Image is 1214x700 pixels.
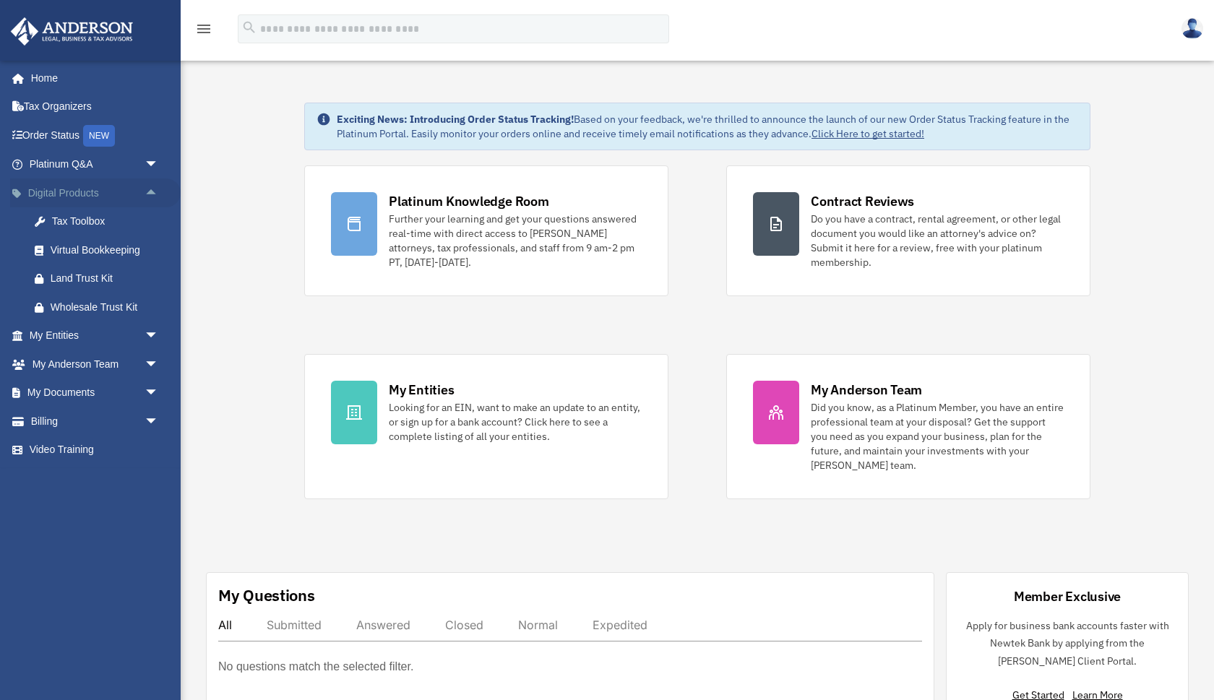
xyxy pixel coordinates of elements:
a: My Entities Looking for an EIN, want to make an update to an entity, or sign up for a bank accoun... [304,354,668,499]
span: arrow_drop_down [145,321,173,351]
span: arrow_drop_down [145,150,173,180]
a: Home [10,64,173,92]
a: My Anderson Team Did you know, as a Platinum Member, you have an entire professional team at your... [726,354,1090,499]
div: Answered [356,618,410,632]
a: Platinum Q&Aarrow_drop_down [10,150,181,179]
div: Wholesale Trust Kit [51,298,163,316]
div: Do you have a contract, rental agreement, or other legal document you would like an attorney's ad... [811,212,1064,269]
div: Looking for an EIN, want to make an update to an entity, or sign up for a bank account? Click her... [389,400,642,444]
a: Virtual Bookkeeping [20,236,181,264]
a: Contract Reviews Do you have a contract, rental agreement, or other legal document you would like... [726,165,1090,296]
div: Normal [518,618,558,632]
a: My Documentsarrow_drop_down [10,379,181,407]
p: No questions match the selected filter. [218,657,413,677]
div: Closed [445,618,483,632]
div: Member Exclusive [1014,587,1121,605]
a: Digital Productsarrow_drop_up [10,178,181,207]
div: All [218,618,232,632]
span: arrow_drop_up [145,178,173,208]
a: Tax Toolbox [20,207,181,236]
div: My Anderson Team [811,381,922,399]
a: Wholesale Trust Kit [20,293,181,321]
img: User Pic [1181,18,1203,39]
div: Platinum Knowledge Room [389,192,549,210]
a: Order StatusNEW [10,121,181,150]
div: Submitted [267,618,322,632]
a: Platinum Knowledge Room Further your learning and get your questions answered real-time with dire... [304,165,668,296]
span: arrow_drop_down [145,350,173,379]
div: Did you know, as a Platinum Member, you have an entire professional team at your disposal? Get th... [811,400,1064,472]
a: My Entitiesarrow_drop_down [10,321,181,350]
div: Expedited [593,618,647,632]
a: Click Here to get started! [812,127,924,140]
div: Land Trust Kit [51,269,163,288]
div: My Entities [389,381,454,399]
i: menu [195,20,212,38]
a: Video Training [10,436,181,464]
div: Further your learning and get your questions answered real-time with direct access to [PERSON_NAM... [389,212,642,269]
a: My Anderson Teamarrow_drop_down [10,350,181,379]
div: NEW [83,125,115,147]
span: arrow_drop_down [145,379,173,408]
div: Tax Toolbox [51,212,163,230]
a: Tax Organizers [10,92,181,121]
a: Billingarrow_drop_down [10,407,181,436]
div: Contract Reviews [811,192,914,210]
strong: Exciting News: Introducing Order Status Tracking! [337,113,574,126]
img: Anderson Advisors Platinum Portal [7,17,137,46]
div: My Questions [218,584,315,606]
div: Based on your feedback, we're thrilled to announce the launch of our new Order Status Tracking fe... [337,112,1078,141]
a: Land Trust Kit [20,264,181,293]
div: Virtual Bookkeeping [51,241,163,259]
a: menu [195,25,212,38]
p: Apply for business bank accounts faster with Newtek Bank by applying from the [PERSON_NAME] Clien... [958,617,1176,670]
i: search [241,20,257,35]
span: arrow_drop_down [145,407,173,436]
